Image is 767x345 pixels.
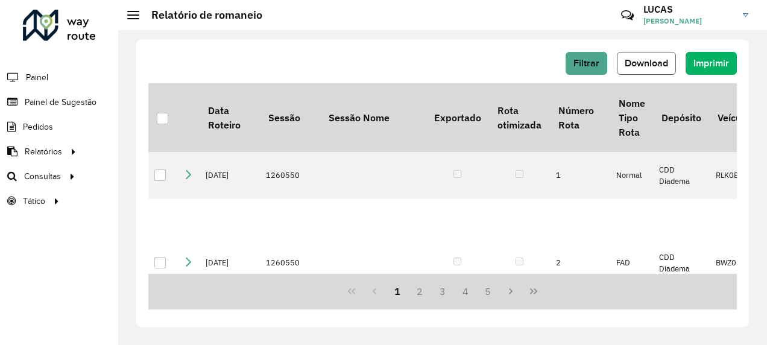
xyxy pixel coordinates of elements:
[610,152,653,199] td: Normal
[710,152,758,199] td: RLK0E37
[320,83,426,152] th: Sessão Nome
[408,280,431,303] button: 2
[610,83,653,152] th: Nome Tipo Rota
[550,152,610,199] td: 1
[614,2,640,28] a: Contato Rápido
[260,83,320,152] th: Sessão
[617,52,676,75] button: Download
[610,199,653,327] td: FAD
[643,4,734,15] h3: LUCAS
[625,58,668,68] span: Download
[522,280,545,303] button: Last Page
[686,52,737,75] button: Imprimir
[550,199,610,327] td: 2
[25,145,62,158] span: Relatórios
[23,121,53,133] span: Pedidos
[566,52,607,75] button: Filtrar
[200,83,260,152] th: Data Roteiro
[454,280,477,303] button: 4
[710,199,758,327] td: BWZ0D64
[431,280,454,303] button: 3
[26,71,48,84] span: Painel
[550,83,610,152] th: Número Rota
[25,96,96,109] span: Painel de Sugestão
[426,83,489,152] th: Exportado
[23,195,45,207] span: Tático
[573,58,599,68] span: Filtrar
[653,199,709,327] td: CDD Diadema
[139,8,262,22] h2: Relatório de romaneio
[386,280,409,303] button: 1
[643,16,734,27] span: [PERSON_NAME]
[260,199,320,327] td: 1260550
[710,83,758,152] th: Veículo
[477,280,500,303] button: 5
[653,83,709,152] th: Depósito
[24,170,61,183] span: Consultas
[200,199,260,327] td: [DATE]
[653,152,709,199] td: CDD Diadema
[693,58,729,68] span: Imprimir
[499,280,522,303] button: Next Page
[200,152,260,199] td: [DATE]
[489,83,549,152] th: Rota otimizada
[260,152,320,199] td: 1260550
